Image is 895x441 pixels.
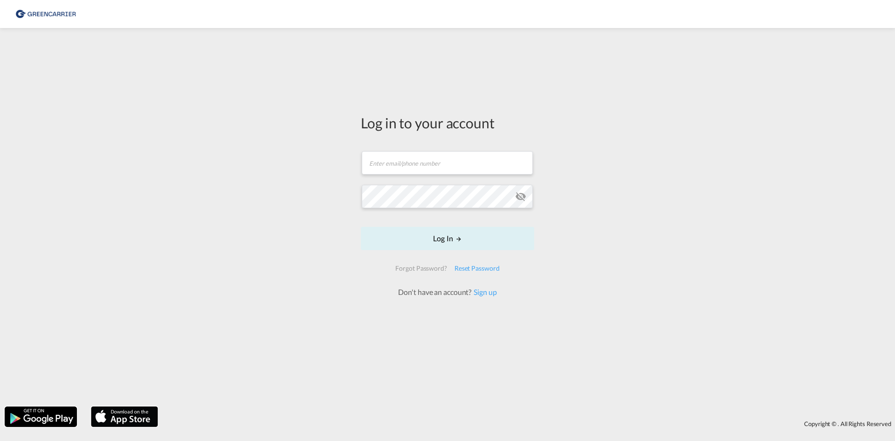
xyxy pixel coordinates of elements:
input: Enter email/phone number [362,151,533,175]
div: Don't have an account? [388,287,507,297]
md-icon: icon-eye-off [515,191,526,202]
div: Log in to your account [361,113,534,133]
div: Reset Password [451,260,503,277]
div: Copyright © . All Rights Reserved [163,416,895,432]
img: apple.png [90,406,159,428]
img: google.png [4,406,78,428]
a: Sign up [471,287,496,296]
button: LOGIN [361,227,534,250]
div: Forgot Password? [392,260,450,277]
img: b0b18ec08afe11efb1d4932555f5f09d.png [14,4,77,25]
